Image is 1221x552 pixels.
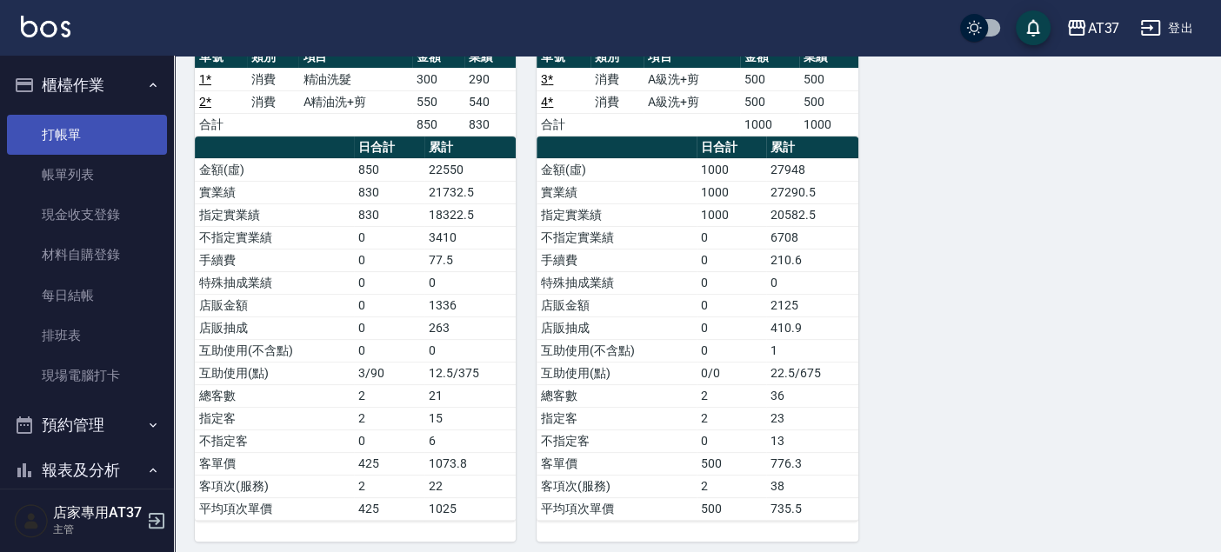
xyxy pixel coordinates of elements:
td: 不指定客 [537,429,696,452]
td: 金額(虛) [195,158,354,181]
td: 1000 [697,181,767,203]
td: 店販金額 [195,294,354,316]
td: 1073.8 [424,452,516,475]
td: 3/90 [354,362,424,384]
td: 1000 [799,113,858,136]
td: 不指定實業績 [537,226,696,249]
td: 0/0 [697,362,767,384]
table: a dense table [195,136,516,521]
button: AT37 [1059,10,1126,46]
td: 21732.5 [424,181,516,203]
td: 1000 [697,203,767,226]
td: A精油洗+剪 [298,90,411,113]
a: 每日結帳 [7,276,167,316]
th: 項目 [298,46,411,69]
td: A級洗+剪 [644,90,740,113]
td: 500 [799,68,858,90]
td: 指定客 [537,407,696,429]
td: 2 [354,384,424,407]
button: 登出 [1133,12,1200,44]
td: 實業績 [195,181,354,203]
td: 0 [354,226,424,249]
a: 帳單列表 [7,155,167,195]
table: a dense table [195,46,516,136]
td: 手續費 [537,249,696,271]
td: 平均項次單價 [195,497,354,520]
a: 排班表 [7,316,167,356]
td: 2 [697,384,767,407]
td: 6708 [766,226,857,249]
td: 0 [697,316,767,339]
th: 業績 [464,46,517,69]
td: 830 [354,203,424,226]
td: 0 [354,249,424,271]
td: 0 [354,339,424,362]
th: 類別 [590,46,644,69]
td: A級洗+剪 [644,68,740,90]
div: AT37 [1087,17,1119,39]
td: 0 [354,271,424,294]
a: 材料自購登錄 [7,235,167,275]
td: 指定實業績 [537,203,696,226]
td: 實業績 [537,181,696,203]
button: 報表及分析 [7,448,167,493]
td: 不指定客 [195,429,354,452]
img: Logo [21,16,70,37]
td: 500 [740,68,799,90]
td: 20582.5 [766,203,857,226]
td: 2 [697,475,767,497]
td: 合計 [195,113,247,136]
h5: 店家專用AT37 [53,504,142,522]
td: 36 [766,384,857,407]
td: 0 [697,429,767,452]
a: 打帳單 [7,115,167,155]
td: 互助使用(不含點) [195,339,354,362]
td: 425 [354,497,424,520]
td: 22550 [424,158,516,181]
img: Person [14,503,49,538]
td: 消費 [590,90,644,113]
td: 店販抽成 [537,316,696,339]
td: 830 [354,181,424,203]
button: 櫃檯作業 [7,63,167,108]
th: 類別 [247,46,299,69]
td: 1336 [424,294,516,316]
td: 消費 [247,68,299,90]
td: 特殊抽成業績 [537,271,696,294]
td: 425 [354,452,424,475]
td: 消費 [247,90,299,113]
td: 500 [697,497,767,520]
td: 550 [412,90,464,113]
td: 3410 [424,226,516,249]
th: 單號 [195,46,247,69]
td: 特殊抽成業績 [195,271,354,294]
td: 1 [766,339,857,362]
td: 0 [697,249,767,271]
td: 0 [697,271,767,294]
td: 金額(虛) [537,158,696,181]
td: 776.3 [766,452,857,475]
button: 預約管理 [7,402,167,448]
th: 金額 [412,46,464,69]
td: 客項次(服務) [537,475,696,497]
td: 77.5 [424,249,516,271]
td: 0 [354,294,424,316]
td: 店販金額 [537,294,696,316]
td: 210.6 [766,249,857,271]
td: 客單價 [195,452,354,475]
td: 0 [697,339,767,362]
td: 735.5 [766,497,857,520]
td: 850 [412,113,464,136]
td: 互助使用(點) [537,362,696,384]
th: 日合計 [354,136,424,159]
td: 互助使用(不含點) [537,339,696,362]
td: 38 [766,475,857,497]
a: 現場電腦打卡 [7,356,167,396]
td: 精油洗髮 [298,68,411,90]
table: a dense table [537,136,857,521]
td: 0 [697,226,767,249]
button: save [1016,10,1051,45]
td: 指定客 [195,407,354,429]
td: 2 [354,475,424,497]
td: 指定實業績 [195,203,354,226]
